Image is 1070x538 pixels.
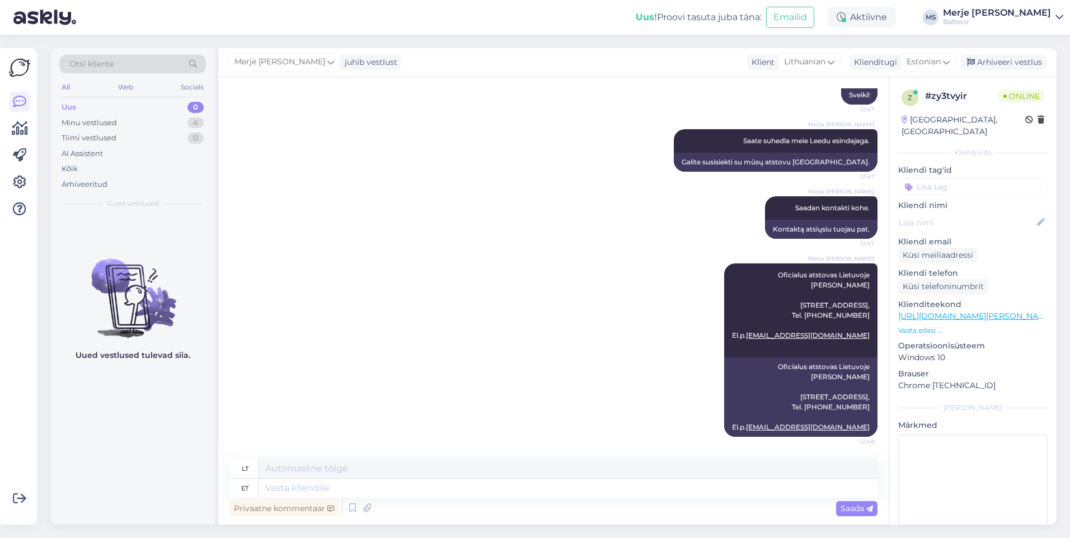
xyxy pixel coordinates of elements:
[69,58,114,70] span: Otsi kliente
[746,423,870,431] a: [EMAIL_ADDRESS][DOMAIN_NAME]
[832,172,874,181] span: 12:47
[898,352,1048,364] p: Windows 10
[960,55,1046,70] div: Arhiveeri vestlus
[898,299,1048,310] p: Klienditeekond
[732,271,870,339] span: Oficialus atstovas Lietuvoje [PERSON_NAME] [STREET_ADDRESS], Tel. [PHONE_NUMBER] El.p.
[187,102,204,113] div: 0
[902,114,1025,138] div: [GEOGRAPHIC_DATA], [GEOGRAPHIC_DATA]
[999,90,1044,102] span: Online
[828,7,896,27] div: Aktiivne
[832,105,874,114] span: 12:47
[229,501,339,516] div: Privaatne kommentaar
[179,80,206,95] div: Socials
[107,199,159,209] span: Uued vestlused
[943,8,1051,17] div: Merje [PERSON_NAME]
[850,56,897,68] div: Klienditugi
[76,350,190,361] p: Uued vestlused tulevad siia.
[62,179,107,190] div: Arhiveeritud
[943,8,1063,26] a: Merje [PERSON_NAME]Balteco
[187,117,204,129] div: 4
[898,403,1048,413] div: [PERSON_NAME]
[724,357,877,437] div: Oficialus atstovas Lietuvoje [PERSON_NAME] [STREET_ADDRESS], Tel. [PHONE_NUMBER] El.p.
[62,163,78,174] div: Kõik
[943,17,1051,26] div: Balteco
[743,136,870,145] span: Saate suhedla meie Leedu esindajaga.
[187,133,204,144] div: 0
[923,10,938,25] div: MS
[898,380,1048,391] p: Chrome [TECHNICAL_ID]
[765,220,877,239] div: Kontaktą atsiųsiu tuojau pat.
[9,57,30,78] img: Askly Logo
[50,239,215,339] img: No chats
[898,267,1048,279] p: Kliendi telefon
[59,80,72,95] div: All
[898,164,1048,176] p: Kliendi tag'id
[808,187,874,196] span: Merje [PERSON_NAME]
[234,56,325,68] span: Merje [PERSON_NAME]
[62,148,103,159] div: AI Assistent
[808,254,874,263] span: Merje [PERSON_NAME]
[898,178,1048,195] input: Lisa tag
[898,419,1048,431] p: Märkmed
[908,93,912,102] span: z
[746,331,870,339] a: [EMAIL_ADDRESS][DOMAIN_NAME]
[898,236,1048,248] p: Kliendi email
[898,311,1053,321] a: [URL][DOMAIN_NAME][PERSON_NAME]
[795,204,870,212] span: Saadan kontakti kohe.
[784,56,825,68] span: Lithuanian
[340,56,397,68] div: juhib vestlust
[899,216,1035,229] input: Lisa nimi
[766,7,814,28] button: Emailid
[898,279,988,294] div: Küsi telefoninumbrit
[898,325,1048,336] p: Vaata edasi ...
[636,11,762,24] div: Proovi tasuta juba täna:
[808,120,874,129] span: Merje [PERSON_NAME]
[242,459,248,478] div: lt
[62,133,116,144] div: Tiimi vestlused
[907,56,941,68] span: Estonian
[898,200,1048,211] p: Kliendi nimi
[241,479,248,498] div: et
[747,56,775,68] div: Klient
[674,153,877,172] div: Galite susisiekti su mūsų atstovu [GEOGRAPHIC_DATA].
[898,340,1048,352] p: Operatsioonisüsteem
[116,80,135,95] div: Web
[832,239,874,248] span: 12:47
[841,86,877,105] div: Sveiki!
[898,248,978,263] div: Küsi meiliaadressi
[898,368,1048,380] p: Brauser
[841,503,873,513] span: Saada
[62,102,76,113] div: Uus
[925,89,999,103] div: # zy3tvyir
[636,12,657,22] b: Uus!
[832,437,874,446] span: 12:48
[898,148,1048,158] div: Kliendi info
[62,117,117,129] div: Minu vestlused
